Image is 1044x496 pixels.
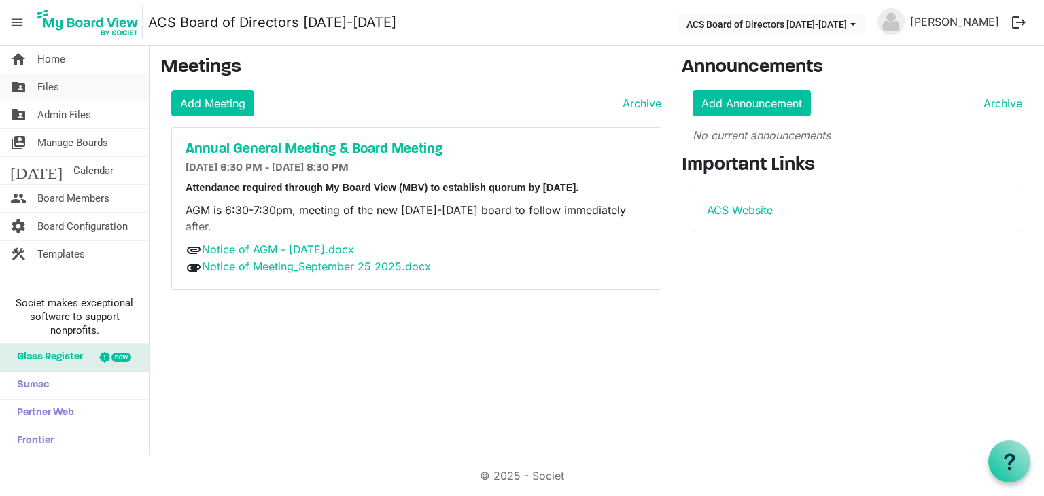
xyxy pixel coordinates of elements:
[186,182,578,193] span: Attendance required through My Board View (MBV) to establish quorum by [DATE].
[905,8,1005,35] a: [PERSON_NAME]
[4,10,30,35] span: menu
[186,141,647,158] a: Annual General Meeting & Board Meeting
[160,56,661,79] h3: Meetings
[171,90,254,116] a: Add Meeting
[978,95,1022,111] a: Archive
[10,129,27,156] span: switch_account
[186,202,647,234] p: AGM is 6:30-7:30pm, meeting of the new [DATE]-[DATE] board to follow immediately after.
[33,5,143,39] img: My Board View Logo
[480,469,564,482] a: © 2025 - Societ
[37,213,128,240] span: Board Configuration
[37,185,109,212] span: Board Members
[10,213,27,240] span: settings
[10,46,27,73] span: home
[682,154,1034,177] h3: Important Links
[10,344,83,371] span: Glass Register
[10,372,49,399] span: Sumac
[33,5,148,39] a: My Board View Logo
[10,157,63,184] span: [DATE]
[10,241,27,268] span: construction
[148,9,396,36] a: ACS Board of Directors [DATE]-[DATE]
[617,95,661,111] a: Archive
[693,127,1023,143] p: No current announcements
[693,90,811,116] a: Add Announcement
[10,400,74,427] span: Partner Web
[678,14,865,33] button: ACS Board of Directors 2024-2025 dropdownbutton
[186,162,647,175] h6: [DATE] 6:30 PM - [DATE] 8:30 PM
[73,157,114,184] span: Calendar
[37,101,91,128] span: Admin Files
[111,353,131,362] div: new
[202,243,354,256] a: Notice of AGM - [DATE].docx
[186,260,202,276] span: attachment
[37,129,108,156] span: Manage Boards
[37,241,85,268] span: Templates
[877,8,905,35] img: no-profile-picture.svg
[1005,8,1033,37] button: logout
[10,101,27,128] span: folder_shared
[10,73,27,101] span: folder_shared
[202,260,431,273] a: Notice of Meeting_September 25 2025.docx
[10,427,54,455] span: Frontier
[37,73,59,101] span: Files
[6,296,143,337] span: Societ makes exceptional software to support nonprofits.
[10,185,27,212] span: people
[682,56,1034,79] h3: Announcements
[707,203,773,217] a: ACS Website
[37,46,65,73] span: Home
[186,242,202,258] span: attachment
